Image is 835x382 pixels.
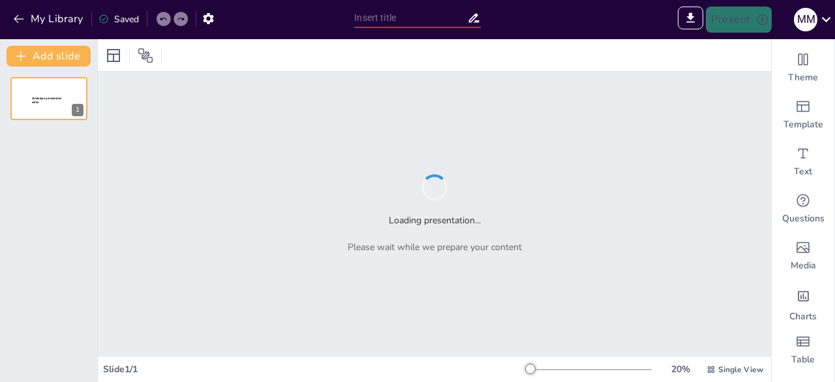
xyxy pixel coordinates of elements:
[772,232,834,279] div: Add images, graphics, shapes or video
[772,91,834,138] div: Add ready made slides
[794,8,817,31] div: m m
[348,240,522,254] p: Please wait while we prepare your content
[72,104,83,116] div: 1
[794,7,817,33] button: m m
[7,46,91,67] button: Add slide
[782,212,825,225] span: Questions
[794,165,812,178] span: Text
[10,8,89,29] button: My Library
[103,362,526,376] div: Slide 1 / 1
[791,353,815,366] span: Table
[783,118,823,131] span: Template
[665,362,696,376] div: 20 %
[788,71,818,84] span: Theme
[138,48,153,63] span: Position
[706,7,771,33] button: Present
[678,7,703,33] span: Export to PowerPoint
[791,259,816,272] span: Media
[718,364,763,375] span: Single View
[32,97,62,104] span: Sendsteps presentation editor
[772,279,834,326] div: Add charts and graphs
[389,214,481,227] h2: Loading presentation...
[772,44,834,91] div: Change the overall theme
[99,12,139,26] div: Saved
[354,8,466,27] input: Insert title
[103,45,124,66] div: Layout
[772,138,834,185] div: Add text boxes
[789,310,817,323] span: Charts
[772,185,834,232] div: Get real-time input from your audience
[10,77,87,120] div: Sendsteps presentation editor1
[772,326,834,374] div: Add a table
